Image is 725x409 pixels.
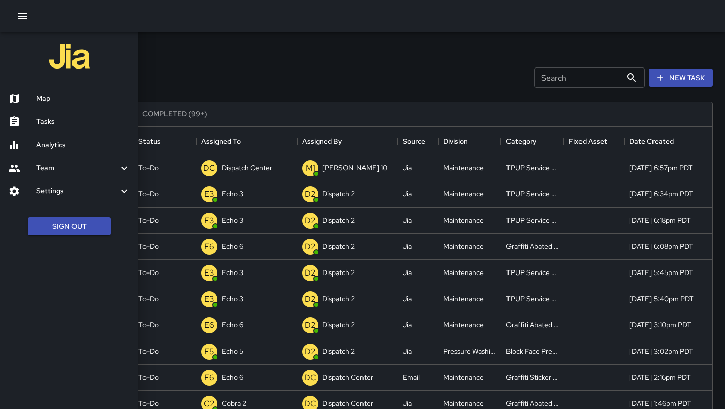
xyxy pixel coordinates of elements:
[36,116,130,127] h6: Tasks
[49,36,90,77] img: jia-logo
[28,217,111,236] button: Sign Out
[36,163,118,174] h6: Team
[36,186,118,197] h6: Settings
[36,140,130,151] h6: Analytics
[36,93,130,104] h6: Map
